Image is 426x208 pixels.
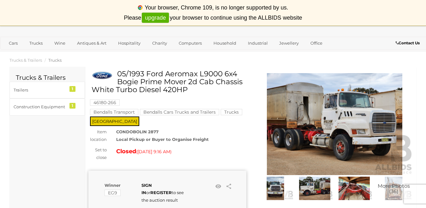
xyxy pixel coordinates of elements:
img: 05/1993 Ford Aeromax L9000 6x4 Bogie Prime Mover 2d Cab Chassis White Turbo Diesel 420HP [256,73,414,175]
li: Watch this item [213,182,223,191]
a: Industrial [244,38,272,48]
a: REGISTER [150,190,172,195]
b: Contact Us [396,41,420,45]
span: ( ) [136,149,171,154]
a: Wine [50,38,69,48]
a: Bendalls Transport [90,110,138,115]
a: SIGN IN [141,183,152,195]
a: More Photos(36) [375,177,412,200]
span: [DATE] 9:16 AM [137,149,170,154]
a: Bendalls Cars Trucks and Trailers [140,110,219,115]
mark: Bendalls Transport [90,109,138,115]
a: Charity [148,38,171,48]
a: Household [209,38,240,48]
a: Trucks [221,110,242,115]
div: Set to close [84,146,111,161]
img: 05/1993 Ford Aeromax L9000 6x4 Bogie Prime Mover 2d Cab Chassis White Turbo Diesel 420HP [375,177,412,200]
img: 05/1993 Ford Aeromax L9000 6x4 Bogie Prime Mover 2d Cab Chassis White Turbo Diesel 420HP [297,177,333,200]
a: upgrade [142,13,169,23]
b: Winner [105,183,121,188]
a: 46180-266 [90,100,120,105]
mark: Bendalls Cars Trucks and Trailers [140,109,219,115]
a: Contact Us [396,40,421,47]
mark: EG9 [105,190,121,196]
a: Construction Equipment 1 [9,98,85,115]
a: Antiques & Art [73,38,111,48]
a: Sports [5,48,26,59]
a: Trucks [48,58,62,63]
a: Jewellery [275,38,303,48]
h1: 05/1993 Ford Aeromax L9000 6x4 Bogie Prime Mover 2d Cab Chassis White Turbo Diesel 420HP [92,70,245,94]
a: Cars [5,38,22,48]
span: or to see the auction result [141,183,184,203]
mark: 46180-266 [90,99,120,106]
span: [GEOGRAPHIC_DATA] [90,117,139,126]
a: Trucks & Trailers [9,58,42,63]
strong: Closed [116,148,136,155]
div: Construction Equipment [14,103,66,110]
h2: Trucks & Trailers [16,74,79,81]
a: [GEOGRAPHIC_DATA] [29,48,82,59]
strong: CONDOBOLIN 2877 [116,129,159,134]
img: 05/1993 Ford Aeromax L9000 6x4 Bogie Prime Mover 2d Cab Chassis White Turbo Diesel 420HP [92,72,112,79]
a: Computers [175,38,206,48]
img: 05/1993 Ford Aeromax L9000 6x4 Bogie Prime Mover 2d Cab Chassis White Turbo Diesel 420HP [336,177,372,200]
a: Trucks [25,38,47,48]
a: Hospitality [114,38,145,48]
span: More Photos (36) [378,183,410,194]
div: Item location [84,128,111,143]
div: 1 [69,86,75,92]
div: 1 [69,103,75,109]
mark: Trucks [221,109,242,115]
div: Trailers [14,86,66,94]
a: Trailers 1 [9,82,85,98]
a: Office [306,38,327,48]
img: 05/1993 Ford Aeromax L9000 6x4 Bogie Prime Mover 2d Cab Chassis White Turbo Diesel 420HP [257,177,294,200]
strong: Local Pickup or Buyer to Organise Freight [116,137,209,142]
